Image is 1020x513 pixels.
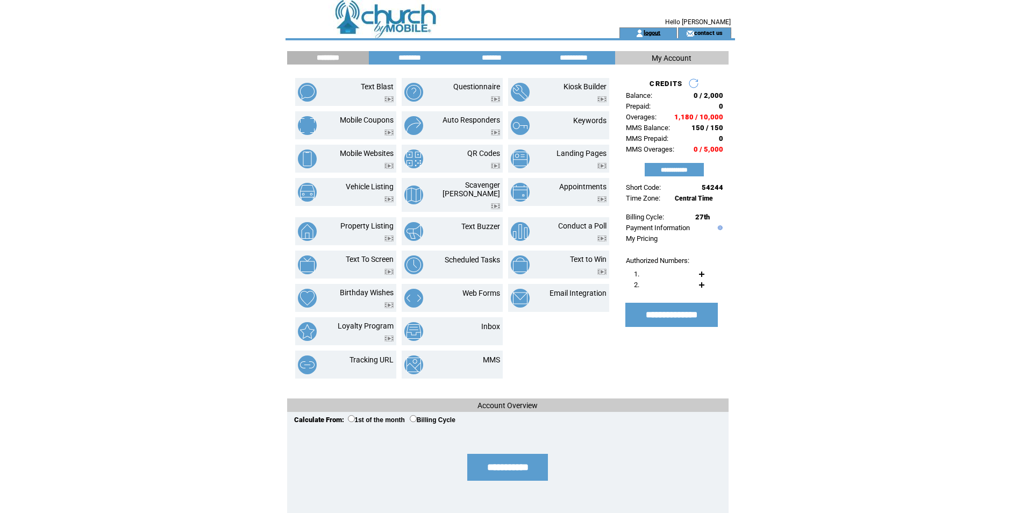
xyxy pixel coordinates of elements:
img: birthday-wishes.png [298,289,317,308]
a: Text Blast [361,82,394,91]
a: Vehicle Listing [346,182,394,191]
span: My Account [652,54,691,62]
img: video.png [491,163,500,169]
img: scheduled-tasks.png [404,255,423,274]
a: QR Codes [467,149,500,158]
img: video.png [384,336,394,341]
img: contact_us_icon.gif [686,29,694,38]
span: Calculate From: [294,416,344,424]
img: mobile-websites.png [298,149,317,168]
img: text-to-screen.png [298,255,317,274]
a: Payment Information [626,224,690,232]
a: Appointments [559,182,607,191]
img: email-integration.png [511,289,530,308]
a: MMS [483,355,500,364]
img: conduct-a-poll.png [511,222,530,241]
a: My Pricing [626,234,658,243]
img: kiosk-builder.png [511,83,530,102]
img: video.png [384,302,394,308]
span: Central Time [675,195,713,202]
img: video.png [491,203,500,209]
span: MMS Overages: [626,145,674,153]
img: auto-responders.png [404,116,423,135]
label: Billing Cycle [410,416,455,424]
img: landing-pages.png [511,149,530,168]
img: video.png [597,196,607,202]
span: 0 [719,134,723,142]
img: text-to-win.png [511,255,530,274]
span: 1. [634,270,639,278]
span: CREDITS [650,80,682,88]
img: video.png [491,130,500,136]
img: video.png [597,269,607,275]
a: Kiosk Builder [564,82,607,91]
span: 0 / 2,000 [694,91,723,99]
span: 54244 [702,183,723,191]
span: Balance: [626,91,652,99]
img: mms.png [404,355,423,374]
a: Scavenger [PERSON_NAME] [443,181,500,198]
img: property-listing.png [298,222,317,241]
a: Property Listing [340,222,394,230]
span: Account Overview [477,401,538,410]
img: video.png [384,163,394,169]
img: mobile-coupons.png [298,116,317,135]
span: 0 [719,102,723,110]
img: video.png [384,130,394,136]
a: logout [644,29,660,36]
img: inbox.png [404,322,423,341]
img: appointments.png [511,183,530,202]
a: Mobile Coupons [340,116,394,124]
img: questionnaire.png [404,83,423,102]
a: Web Forms [462,289,500,297]
img: keywords.png [511,116,530,135]
img: video.png [491,96,500,102]
img: video.png [384,96,394,102]
img: qr-codes.png [404,149,423,168]
img: web-forms.png [404,289,423,308]
span: Overages: [626,113,657,121]
a: Keywords [573,116,607,125]
span: MMS Prepaid: [626,134,668,142]
span: MMS Balance: [626,124,670,132]
span: Hello [PERSON_NAME] [665,18,731,26]
a: contact us [694,29,723,36]
a: Text To Screen [346,255,394,263]
span: 2. [634,281,639,289]
span: Billing Cycle: [626,213,664,221]
a: Loyalty Program [338,322,394,330]
a: Auto Responders [443,116,500,124]
span: 150 / 150 [691,124,723,132]
span: Authorized Numbers: [626,256,689,265]
img: video.png [597,96,607,102]
img: loyalty-program.png [298,322,317,341]
a: Mobile Websites [340,149,394,158]
a: Landing Pages [557,149,607,158]
a: Inbox [481,322,500,331]
span: Prepaid: [626,102,651,110]
span: Time Zone: [626,194,660,202]
img: vehicle-listing.png [298,183,317,202]
a: Conduct a Poll [558,222,607,230]
span: Short Code: [626,183,661,191]
a: Email Integration [550,289,607,297]
a: Birthday Wishes [340,288,394,297]
img: scavenger-hunt.png [404,186,423,204]
span: 27th [695,213,710,221]
img: tracking-url.png [298,355,317,374]
img: video.png [384,196,394,202]
a: Questionnaire [453,82,500,91]
a: Text Buzzer [461,222,500,231]
input: Billing Cycle [410,415,417,422]
span: 1,180 / 10,000 [674,113,723,121]
img: video.png [384,236,394,241]
img: text-buzzer.png [404,222,423,241]
img: video.png [597,163,607,169]
img: account_icon.gif [636,29,644,38]
img: video.png [384,269,394,275]
img: text-blast.png [298,83,317,102]
a: Tracking URL [349,355,394,364]
label: 1st of the month [348,416,405,424]
img: help.gif [715,225,723,230]
span: 0 / 5,000 [694,145,723,153]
